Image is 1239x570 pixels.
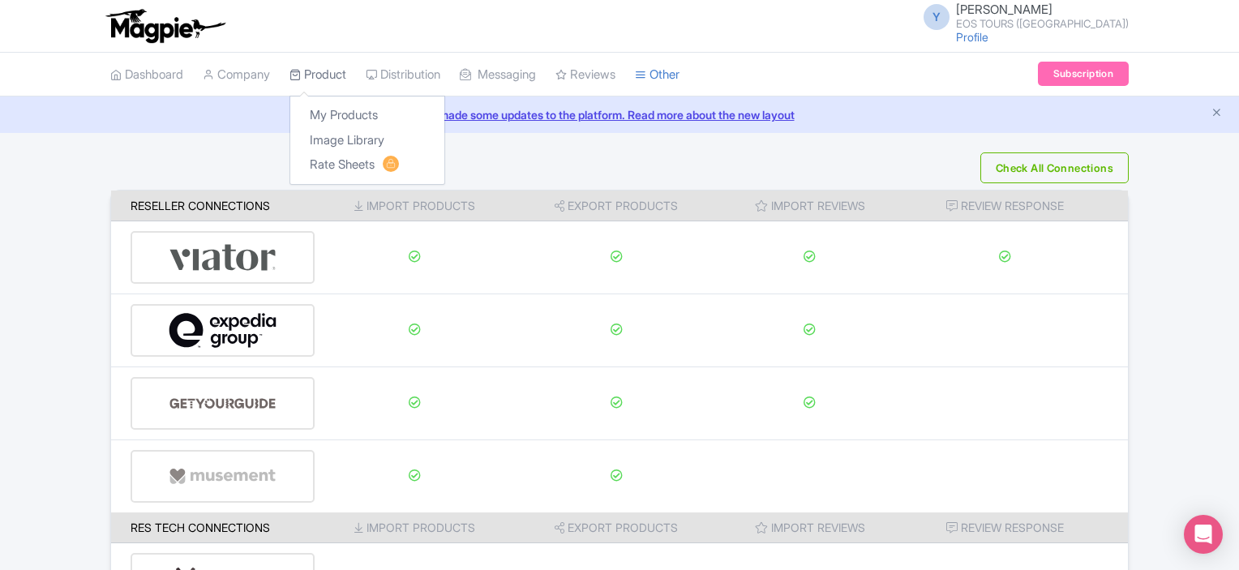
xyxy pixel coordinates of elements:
th: Import Products [315,512,515,543]
th: Review Response [901,512,1128,543]
img: get_your_guide-5a6366678479520ec94e3f9d2b9f304b.svg [169,379,277,428]
a: Dashboard [110,53,183,97]
th: Reseller Connections [111,191,315,221]
img: logo-ab69f6fb50320c5b225c76a69d11143b.png [102,8,228,44]
th: Res Tech Connections [111,512,315,543]
a: Company [203,53,270,97]
img: musement-dad6797fd076d4ac540800b229e01643.svg [169,452,277,501]
span: [PERSON_NAME] [956,2,1053,17]
img: expedia-9e2f273c8342058d41d2cc231867de8b.svg [169,306,277,355]
th: Import Reviews [718,512,901,543]
th: Import Products [315,191,515,221]
th: Export Products [514,512,718,543]
small: EOS TOURS ([GEOGRAPHIC_DATA]) [956,19,1129,29]
span: Y [924,4,950,30]
a: My Products [290,103,444,128]
a: Profile [956,30,988,44]
th: Export Products [514,191,718,221]
a: Image Library [290,128,444,153]
a: Reviews [555,53,615,97]
a: Subscription [1038,62,1129,86]
button: Close announcement [1211,105,1223,123]
img: viator-e2bf771eb72f7a6029a5edfbb081213a.svg [169,233,277,282]
a: Rate Sheets [290,152,444,178]
a: We made some updates to the platform. Read more about the new layout [10,106,1229,123]
a: Messaging [460,53,536,97]
a: Other [635,53,680,97]
a: Product [289,53,346,97]
div: Open Intercom Messenger [1184,515,1223,554]
a: Y [PERSON_NAME] EOS TOURS ([GEOGRAPHIC_DATA]) [914,3,1129,29]
th: Review Response [901,191,1128,221]
button: Check All Connections [980,152,1129,183]
a: Distribution [366,53,440,97]
th: Import Reviews [718,191,901,221]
